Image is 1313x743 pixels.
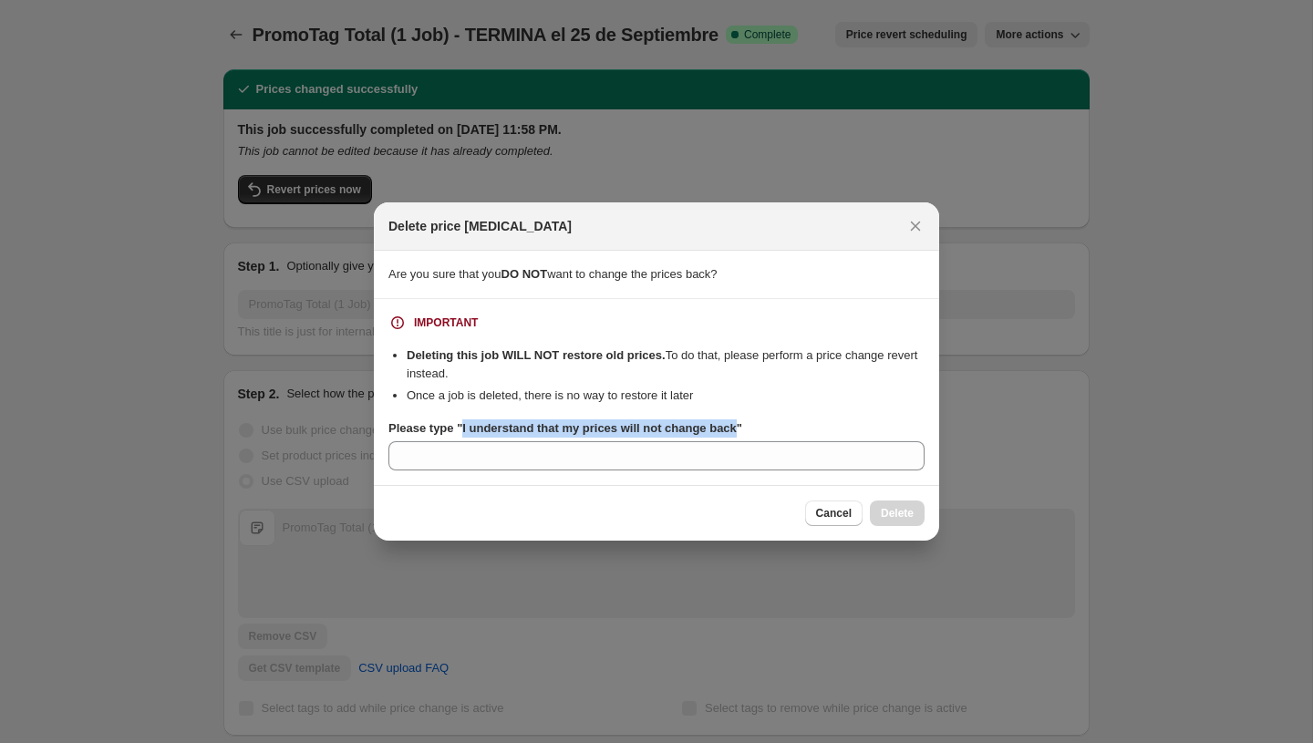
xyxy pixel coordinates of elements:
button: Close [903,213,928,239]
b: Please type "I understand that my prices will not change back" [388,421,742,435]
button: Cancel [805,500,863,526]
div: IMPORTANT [414,315,478,330]
li: Once a job is deleted, there is no way to restore it later [407,387,925,405]
li: To do that, please perform a price change revert instead. [407,346,925,383]
span: Cancel [816,506,852,521]
b: DO NOT [501,267,548,281]
span: Are you sure that you want to change the prices back? [388,267,718,281]
b: Deleting this job WILL NOT restore old prices. [407,348,666,362]
h2: Delete price [MEDICAL_DATA] [388,217,572,235]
